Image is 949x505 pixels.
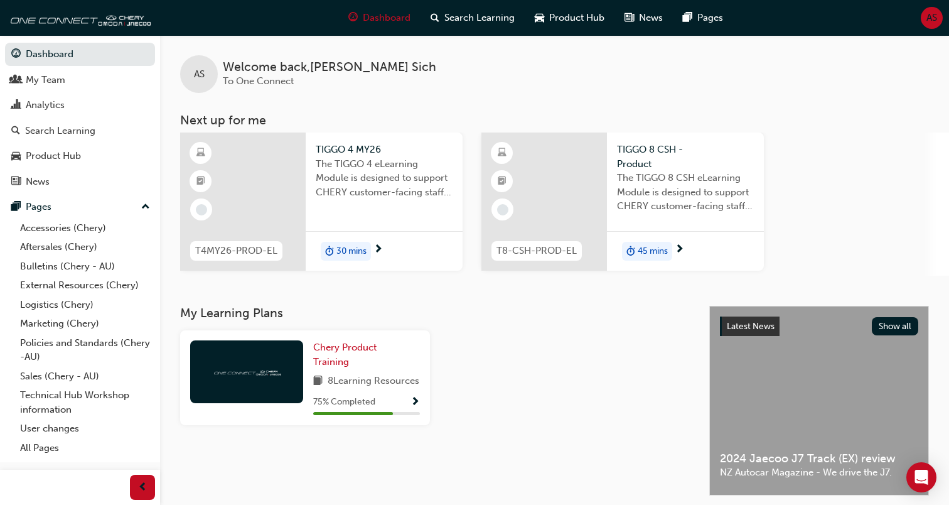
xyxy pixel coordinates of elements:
a: Sales (Chery - AU) [15,367,155,386]
span: car-icon [11,151,21,162]
span: 30 mins [336,244,367,259]
a: News [5,170,155,193]
span: 2024 Jaecoo J7 Track (EX) review [720,452,918,466]
span: Chery Product Training [313,342,377,367]
a: Latest NewsShow all [720,317,918,337]
a: Latest NewsShow all2024 Jaecoo J7 Track (EX) reviewNZ Autocar Magazine - We drive the J7. [709,306,929,496]
div: My Team [26,73,65,87]
button: Pages [5,195,155,219]
span: To One Connect [223,75,294,87]
span: pages-icon [683,10,692,26]
a: User changes [15,419,155,438]
span: duration-icon [626,243,635,259]
a: Analytics [5,94,155,117]
h3: Next up for me [160,113,949,128]
a: Policies and Standards (Chery -AU) [15,334,155,367]
span: Pages [697,11,723,25]
span: guage-icon [11,49,21,60]
span: 75 % Completed [313,395,375,410]
span: learningResourceType_ELEARNING-icon [196,145,205,161]
span: car-icon [535,10,544,26]
span: book-icon [313,374,323,389]
div: Pages [26,200,51,214]
span: NZ Autocar Magazine - We drive the J7. [720,465,918,480]
a: My Team [5,68,155,92]
a: Marketing (Chery) [15,314,155,334]
span: learningRecordVerb_NONE-icon [196,204,207,215]
div: Search Learning [25,124,95,138]
span: pages-icon [11,202,21,213]
span: Show Progress [410,397,420,408]
div: Open Intercom Messenger [906,462,936,492]
button: Show Progress [410,394,420,410]
a: Technical Hub Workshop information [15,386,155,419]
a: guage-iconDashboard [338,5,421,31]
span: learningResourceType_ELEARNING-icon [498,145,507,161]
span: booktick-icon [196,173,205,190]
span: 8 Learning Resources [328,374,419,389]
span: prev-icon [138,480,147,496]
a: Search Learning [5,119,155,143]
a: Chery Product Training [313,340,420,369]
a: Accessories (Chery) [15,219,155,238]
div: Analytics [26,98,65,112]
a: T8-CSH-PROD-ELTIGGO 8 CSH - ProductThe TIGGO 8 CSH eLearning Module is designed to support CHERY ... [481,133,764,271]
span: Search Learning [444,11,515,25]
h3: My Learning Plans [180,306,689,320]
span: Product Hub [549,11,604,25]
span: learningRecordVerb_NONE-icon [497,204,508,215]
a: news-iconNews [614,5,673,31]
span: Welcome back , [PERSON_NAME] Sich [223,60,436,75]
span: AS [194,67,205,82]
img: oneconnect [212,366,281,377]
a: car-iconProduct Hub [525,5,614,31]
img: oneconnect [6,5,151,30]
span: people-icon [11,75,21,86]
span: T8-CSH-PROD-EL [496,244,577,258]
a: Product Hub [5,144,155,168]
span: chart-icon [11,100,21,111]
span: search-icon [431,10,439,26]
span: duration-icon [325,243,334,259]
div: Product Hub [26,149,81,163]
span: AS [926,11,937,25]
a: Bulletins (Chery - AU) [15,257,155,276]
div: News [26,175,50,189]
span: TIGGO 4 MY26 [316,143,453,157]
span: T4MY26-PROD-EL [195,244,277,258]
span: next-icon [373,244,383,256]
a: External Resources (Chery) [15,276,155,295]
span: up-icon [141,199,150,215]
span: Dashboard [363,11,410,25]
button: AS [921,7,943,29]
a: Dashboard [5,43,155,66]
a: All Pages [15,438,155,458]
span: Latest News [727,321,775,332]
button: Show all [872,317,919,335]
span: news-icon [11,176,21,188]
span: TIGGO 8 CSH - Product [617,143,754,171]
a: Logistics (Chery) [15,295,155,315]
a: search-iconSearch Learning [421,5,525,31]
a: Aftersales (Chery) [15,237,155,257]
span: 45 mins [638,244,668,259]
span: news-icon [625,10,634,26]
span: next-icon [675,244,684,256]
a: T4MY26-PROD-ELTIGGO 4 MY26The TIGGO 4 eLearning Module is designed to support CHERY customer-faci... [180,133,463,271]
a: pages-iconPages [673,5,733,31]
span: search-icon [11,126,20,137]
span: The TIGGO 4 eLearning Module is designed to support CHERY customer-facing staff with the product ... [316,157,453,200]
span: News [639,11,663,25]
button: DashboardMy TeamAnalyticsSearch LearningProduct HubNews [5,40,155,195]
span: guage-icon [348,10,358,26]
span: booktick-icon [498,173,507,190]
span: The TIGGO 8 CSH eLearning Module is designed to support CHERY customer-facing staff with the prod... [617,171,754,214]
